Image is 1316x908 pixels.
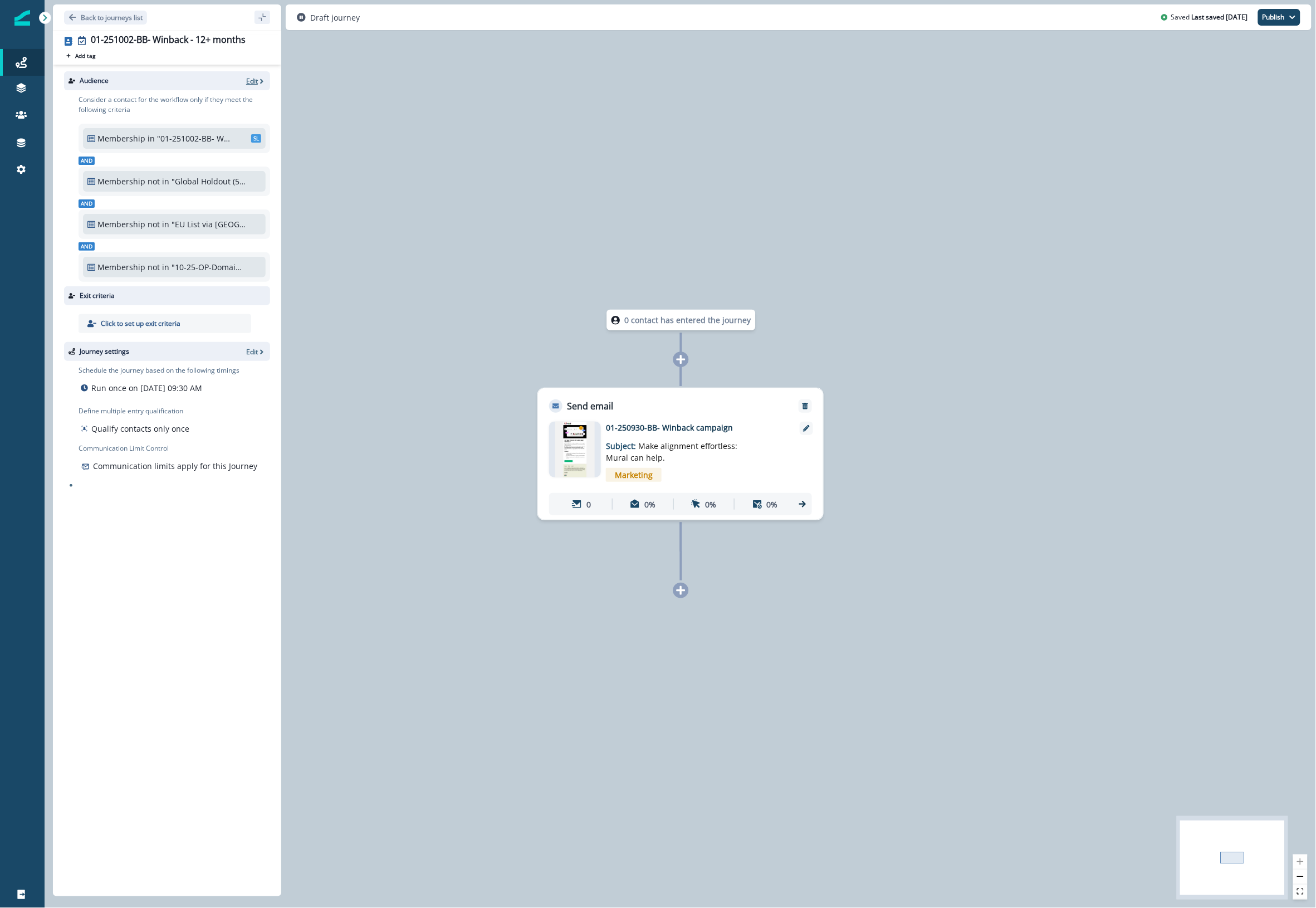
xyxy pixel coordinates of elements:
[537,388,824,520] div: Send emailRemoveemail asset unavailable01-250930-BB- Winback campaignSubject: Make alignment effo...
[251,134,261,143] span: SL
[1258,9,1300,26] button: Publish
[706,499,717,510] p: 0%
[172,175,247,187] p: "Global Holdout (5%)"
[97,218,145,230] p: Membership
[1293,885,1308,900] button: fit view
[796,402,814,410] button: Remove
[79,199,95,208] span: And
[97,261,145,273] p: Membership
[157,133,232,144] p: "01-251002-BB- Winback - 12+ months - Audience list"
[624,314,751,326] p: 0 contact has entered the journey
[148,261,169,273] p: not in
[80,76,109,86] p: Audience
[81,13,143,22] p: Back to journeys list
[79,365,239,375] p: Schedule the journey based on the following timings
[606,468,662,482] span: Marketing
[75,52,95,59] p: Add tag
[567,399,613,413] p: Send email
[555,422,595,477] img: email asset unavailable
[246,347,258,357] p: Edit
[1171,12,1190,22] p: Saved
[80,291,115,301] p: Exit criteria
[91,382,202,394] p: Run once on [DATE] 09:30 AM
[91,423,189,435] p: Qualify contacts only once
[172,261,247,273] p: "10-25-OP-Domain Unsub Exclusions"
[246,76,258,86] p: Edit
[246,347,266,357] button: Edit
[79,157,95,165] span: And
[255,11,270,24] button: sidebar collapse toggle
[644,499,655,510] p: 0%
[1293,870,1308,885] button: zoom out
[606,441,737,463] span: Make alignment effortless: Mural can help.
[606,433,745,463] p: Subject:
[148,133,155,144] p: in
[574,310,788,330] div: 0 contact has entered the journey
[79,242,95,251] span: And
[246,76,266,86] button: Edit
[14,10,30,26] img: Inflection
[64,11,147,25] button: Go back
[64,51,97,60] button: Add tag
[606,422,784,433] p: 01-250930-BB- Winback campaign
[79,443,270,453] p: Communication Limit Control
[1192,12,1248,22] p: Last saved [DATE]
[586,499,591,510] p: 0
[310,12,360,23] p: Draft journey
[93,460,257,472] p: Communication limits apply for this Journey
[97,175,145,187] p: Membership
[79,406,192,416] p: Define multiple entry qualification
[101,319,180,329] p: Click to set up exit criteria
[97,133,145,144] p: Membership
[148,175,169,187] p: not in
[148,218,169,230] p: not in
[91,35,246,47] div: 01-251002-BB- Winback - 12+ months
[767,499,778,510] p: 0%
[79,95,270,115] p: Consider a contact for the workflow only if they meet the following criteria
[80,346,129,357] p: Journey settings
[172,218,247,230] p: "EU List via [GEOGRAPHIC_DATA] ([GEOGRAPHIC_DATA])"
